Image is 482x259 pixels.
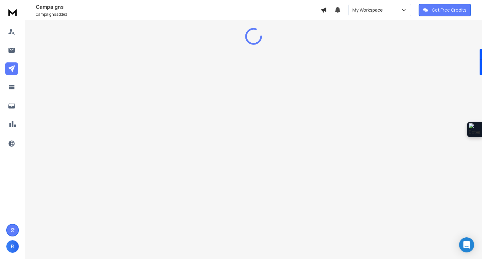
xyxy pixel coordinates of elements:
[419,4,471,16] button: Get Free Credits
[352,7,385,13] p: My Workspace
[6,240,19,253] button: R
[469,123,480,136] img: Extension Icon
[36,12,321,17] p: Campaigns added
[36,3,321,11] h1: Campaigns
[459,237,474,252] div: Open Intercom Messenger
[432,7,467,13] p: Get Free Credits
[6,6,19,18] img: logo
